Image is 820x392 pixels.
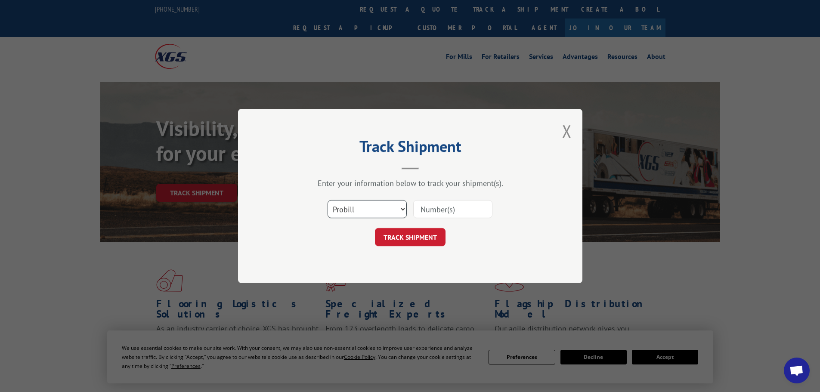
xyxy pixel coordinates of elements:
[784,358,810,383] div: Open chat
[413,200,492,218] input: Number(s)
[375,228,446,246] button: TRACK SHIPMENT
[562,120,572,142] button: Close modal
[281,140,539,157] h2: Track Shipment
[281,178,539,188] div: Enter your information below to track your shipment(s).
